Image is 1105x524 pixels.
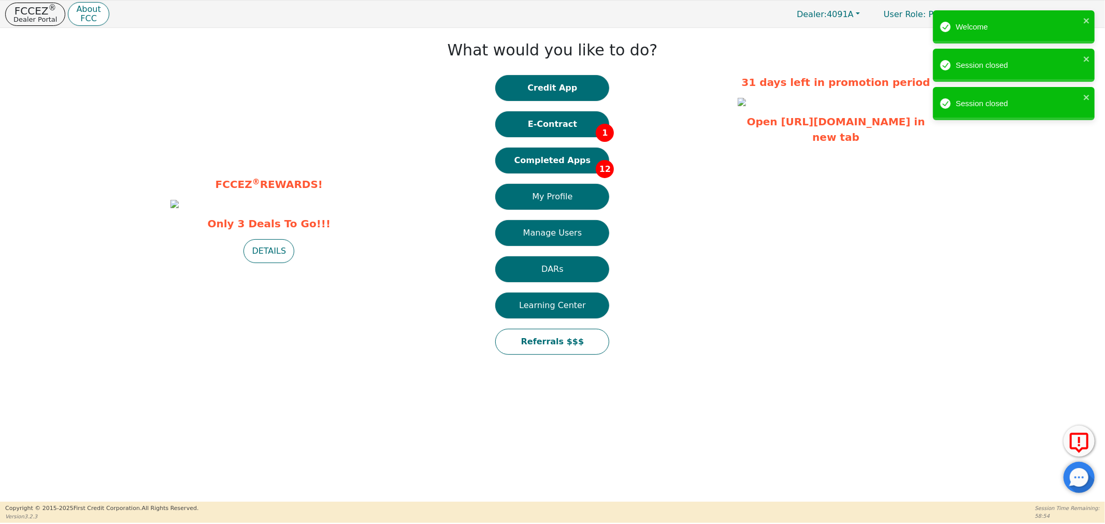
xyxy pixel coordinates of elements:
div: Session closed [956,98,1080,110]
p: Copyright © 2015- 2025 First Credit Corporation. [5,504,198,513]
p: Dealer Portal [13,16,57,23]
p: 31 days left in promotion period [738,75,935,90]
p: Primary [873,4,971,24]
button: My Profile [495,184,609,210]
div: Welcome [956,21,1080,33]
span: All Rights Reserved. [141,505,198,512]
button: Completed Apps12 [495,148,609,173]
button: Report Error to FCC [1064,426,1095,457]
p: Session Time Remaining: [1035,504,1100,512]
button: Referrals $$$ [495,329,609,355]
button: close [1083,53,1090,65]
p: Version 3.2.3 [5,513,198,520]
button: DARs [495,256,609,282]
button: FCCEZ®Dealer Portal [5,3,65,26]
img: 8b6a9a89-d7db-4af0-b87a-28969411663d [170,200,179,208]
p: FCCEZ [13,6,57,16]
button: AboutFCC [68,2,109,26]
span: 12 [596,160,614,178]
button: close [1083,91,1090,103]
div: Session closed [956,60,1080,71]
button: Dealer:4091A [786,6,871,22]
p: FCCEZ REWARDS! [170,177,367,192]
button: DETAILS [243,239,294,263]
button: close [1083,14,1090,26]
a: Open [URL][DOMAIN_NAME] in new tab [747,115,925,143]
span: Dealer: [797,9,827,19]
button: Learning Center [495,293,609,318]
sup: ® [49,3,56,12]
button: 4091A:[PERSON_NAME] [973,6,1100,22]
button: Credit App [495,75,609,101]
p: FCC [76,14,101,23]
span: Only 3 Deals To Go!!! [170,216,367,231]
p: About [76,5,101,13]
span: 4091A [797,9,854,19]
a: User Role: Primary [873,4,971,24]
p: 58:54 [1035,512,1100,520]
button: Manage Users [495,220,609,246]
span: 1 [596,124,614,142]
span: User Role : [884,9,926,19]
button: E-Contract1 [495,111,609,137]
sup: ® [252,177,260,186]
h1: What would you like to do? [448,41,658,60]
img: 9baa3e49-94d8-4c63-b34d-d86d65391b27 [738,98,746,106]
